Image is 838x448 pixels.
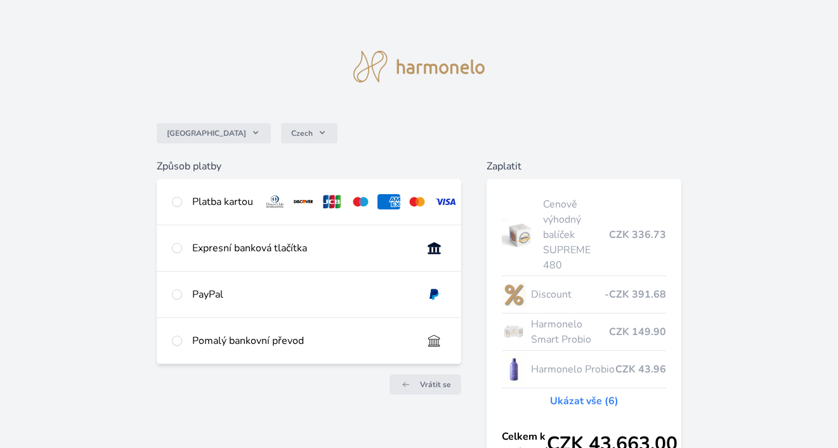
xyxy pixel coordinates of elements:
[550,393,619,409] a: Ukázat vše (6)
[420,379,451,390] span: Vrátit se
[434,194,457,209] img: visa.svg
[353,51,485,82] img: logo.svg
[192,240,412,256] div: Expresní banková tlačítka
[192,287,412,302] div: PayPal
[502,353,526,385] img: CLEAN_PROBIO_se_stinem_x-lo.jpg
[192,333,412,348] div: Pomalý bankovní převod
[349,194,372,209] img: maestro.svg
[292,194,315,209] img: discover.svg
[609,227,666,242] span: CZK 336.73
[320,194,344,209] img: jcb.svg
[543,197,609,273] span: Cenově výhodný balíček SUPREME 480
[502,279,526,310] img: discount-lo.png
[422,287,446,302] img: paypal.svg
[615,362,666,377] span: CZK 43.96
[502,316,526,348] img: Box-6-lahvi-SMART-PROBIO-1_(1)-lo.png
[157,159,461,174] h6: Způsob platby
[605,287,666,302] span: -CZK 391.68
[377,194,401,209] img: amex.svg
[609,324,666,339] span: CZK 149.90
[192,194,253,209] div: Platba kartou
[531,362,615,377] span: Harmonelo Probio
[167,128,246,138] span: [GEOGRAPHIC_DATA]
[502,219,538,251] img: supreme.jpg
[263,194,287,209] img: diners.svg
[422,240,446,256] img: onlineBanking_CZ.svg
[291,128,313,138] span: Czech
[487,159,681,174] h6: Zaplatit
[531,317,609,347] span: Harmonelo Smart Probio
[390,374,461,395] a: Vrátit se
[531,287,605,302] span: Discount
[157,123,271,143] button: [GEOGRAPHIC_DATA]
[405,194,429,209] img: mc.svg
[281,123,337,143] button: Czech
[422,333,446,348] img: bankTransfer_IBAN.svg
